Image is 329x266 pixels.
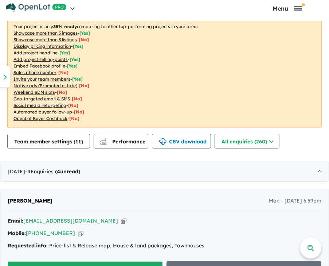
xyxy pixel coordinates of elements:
button: Copy [78,230,83,237]
span: [ Yes ] [72,76,83,82]
span: [ Yes ] [67,63,78,69]
u: Add project headline [13,50,58,55]
span: - 4 Enquir ies [25,168,80,175]
u: Showcase more than 3 images [13,30,78,36]
span: [ Yes ] [59,50,70,55]
a: [PERSON_NAME] [8,197,52,205]
u: Automated buyer follow-up [13,109,72,115]
span: 4 [57,168,60,175]
u: Embed Facebook profile [13,63,65,69]
span: [ Yes ] [79,30,90,36]
u: Sales phone number [13,70,56,75]
span: [No] [79,83,89,88]
button: Team member settings (11) [7,134,90,149]
span: [No] [72,96,82,101]
div: Price-list & Release map, House & land packages, Townhouses [8,242,321,250]
span: 11 [75,138,81,145]
span: [No] [57,89,67,95]
a: [EMAIL_ADDRESS][DOMAIN_NAME] [23,217,118,224]
span: [No] [68,103,78,108]
button: Toggle navigation [248,5,327,12]
img: bar-chart.svg [99,140,107,145]
u: Display pricing information [13,43,71,49]
strong: Mobile: [8,230,26,236]
u: OpenLot Buyer Cashback [13,116,67,121]
u: Invite your team members [13,76,70,82]
b: 35 % ready [53,24,77,29]
span: [No] [69,116,79,121]
p: Your project is only comparing to other top-performing projects in your area: - - - - - - - - - -... [7,17,322,128]
u: Showcase more than 3 listings [13,37,77,42]
span: [ No ] [58,70,68,75]
span: [ Yes ] [70,57,80,62]
span: [ Yes ] [73,43,83,49]
span: [ No ] [79,37,89,42]
a: [PHONE_NUMBER] [26,230,75,236]
strong: Requested info: [8,242,48,249]
span: [PERSON_NAME] [8,197,52,204]
button: All enquiries (260) [215,134,279,149]
strong: ( unread) [55,168,80,175]
button: Copy [121,217,126,225]
u: Native ads (Promoted estate) [13,83,77,88]
u: Weekend eDM slots [13,89,55,95]
strong: Email: [8,217,23,224]
span: [No] [74,109,84,115]
img: download icon [159,138,167,146]
u: Social media retargeting [13,103,66,108]
u: Geo-targeted email & SMS [13,96,70,101]
span: Mon - [DATE] 6:59pm [269,197,321,205]
span: Performance [101,138,145,145]
button: Performance [94,134,148,149]
button: CSV download [152,134,211,149]
img: line-chart.svg [100,138,106,142]
img: Openlot PRO Logo White [6,3,67,12]
u: Add project selling-points [13,57,68,62]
